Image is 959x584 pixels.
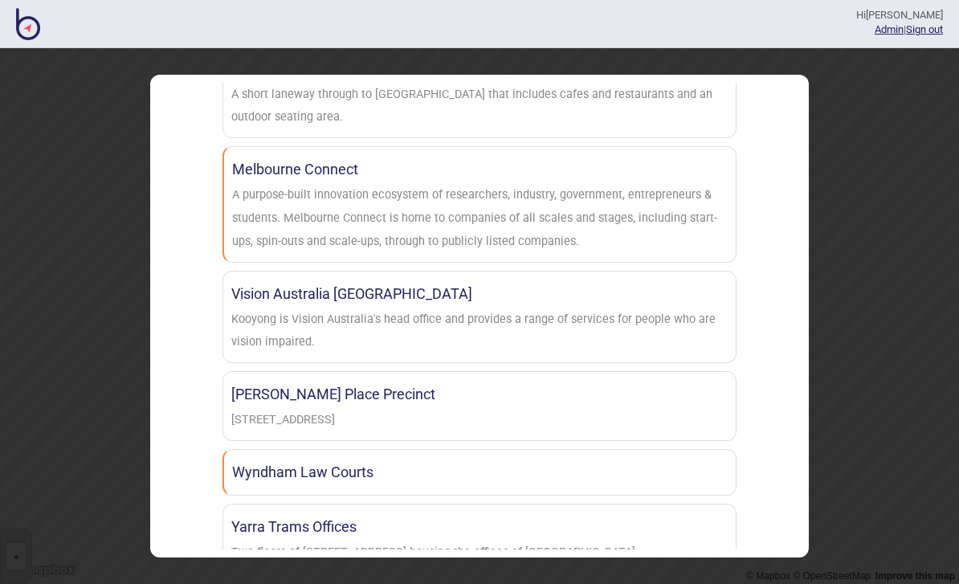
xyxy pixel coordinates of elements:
[16,8,40,40] img: BindiMaps CMS
[222,46,737,139] a: Madame Brussels LaneA short laneway through to [GEOGRAPHIC_DATA] that includes cafes and restaura...
[875,23,906,35] span: |
[222,146,737,262] a: Melbourne ConnectA purpose-built innovation ecosystem of researchers, industry, government, entre...
[231,541,639,565] div: Two floors of 555 Bourke Street Melbourne housing the offices of Yarra Trams.
[231,308,728,355] div: Kooyong is Vision Australia's head office and provides a range of services for people who are vis...
[222,449,737,496] a: Wyndham Law Courts
[232,184,728,253] div: A purpose-built innovation ecosystem of researchers, industry, government, entrepreneurs & studen...
[906,23,943,35] button: Sign out
[222,371,737,441] a: [PERSON_NAME] Place Precinct[STREET_ADDRESS]
[856,8,943,22] div: Hi [PERSON_NAME]
[222,271,737,364] a: Vision Australia [GEOGRAPHIC_DATA]Kooyong is Vision Australia's head office and provides a range ...
[231,409,335,432] div: 130 & 150 Lonsdale Street
[231,84,728,130] div: A short laneway through to Little Lonsdale Street that includes cafes and restaurants and an outd...
[222,504,737,574] a: Yarra Trams OfficesTwo floors of [STREET_ADDRESS] housing the offices of [GEOGRAPHIC_DATA].
[875,23,904,35] a: Admin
